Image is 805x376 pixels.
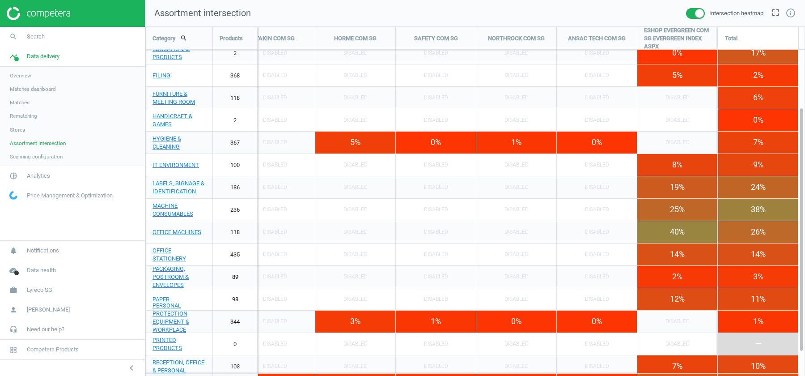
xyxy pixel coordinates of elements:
span: Disabled [424,333,448,355]
div: ESHOP EVERGREEN COM SG EVERGREEN INDEX ASPX [637,27,717,50]
i: notifications [5,242,22,259]
a: 118 [213,87,257,109]
a: 435 [213,244,257,266]
span: Need our help? [27,325,64,333]
div: 6% [718,87,798,109]
span: Disabled [343,266,368,288]
span: Disabled [263,87,287,109]
span: Disabled [585,87,609,109]
span: Disabled [424,42,448,64]
a: 186 [213,176,257,199]
a: PERSONAL PROTECTION EQUIPMENT & WORKPLACE SAFETY [146,311,212,333]
a: 118 [213,221,257,244]
span: Intersection heatmap [709,9,763,17]
span: Disabled [343,64,368,86]
span: Disabled [665,87,690,109]
a: PRINTED PRODUCTS [146,333,212,355]
span: Disabled [504,288,529,310]
img: wGWNvw8QSZomAAAAABJRU5ErkJggg== [9,191,17,200]
div: 2% [637,266,717,288]
button: search [175,30,192,46]
span: Disabled [424,221,448,243]
a: 344 [213,311,257,333]
div: 1% [396,311,476,333]
span: Disabled [665,109,690,131]
i: search [5,28,22,45]
a: OFFICE STATIONERY [146,244,212,266]
div: 0% [396,132,476,154]
div: 19% [637,176,717,198]
span: Disabled [585,199,609,221]
span: Disabled [263,266,287,288]
div: 3% [315,311,395,333]
span: Disabled [424,109,448,131]
i: chevron_left [126,363,137,373]
span: Disabled [263,109,287,131]
span: Price Management & Optimization [27,192,113,200]
div: Total [718,27,798,50]
i: pie_chart_outlined [5,167,22,184]
span: Disabled [504,333,529,355]
span: Disabled [504,64,529,86]
i: person [5,301,22,318]
span: Disabled [504,199,529,221]
a: LABELS, SIGNAGE & IDENTIFICATION [146,176,212,199]
span: Disabled [343,154,368,176]
div: 0% [557,132,637,154]
a: 2 [213,109,257,132]
div: 11% [718,288,798,310]
a: FILING [146,64,212,87]
span: Matches [10,99,30,106]
span: Assortment intersection [154,8,251,18]
span: Disabled [263,199,287,221]
a: 0 [213,333,257,355]
a: OFFICE MACHINES [146,221,212,244]
span: Disabled [263,221,287,243]
span: Disabled [585,333,609,355]
i: work [5,282,22,299]
div: Category [146,27,212,49]
div: 8% [637,154,717,176]
span: Disabled [343,288,368,310]
a: 368 [213,64,257,87]
span: Disabled [424,64,448,86]
span: Disabled [263,311,287,333]
div: NORTHROCK COM SG [476,27,556,50]
div: 0% [718,109,798,131]
span: Disabled [343,87,368,109]
div: 14% [718,244,798,265]
span: Disabled [665,132,690,154]
span: Disabled [585,221,609,243]
span: Disabled [263,244,287,265]
span: Overview [10,72,31,79]
span: Disabled [263,42,287,64]
span: Disabled [343,42,368,64]
span: Disabled [424,288,448,310]
i: info_outline [785,8,796,18]
a: HYGIENE & CLEANING [146,132,212,154]
span: Disabled [424,154,448,176]
span: Disabled [504,109,529,131]
span: Disabled [263,288,287,310]
span: Disabled [585,244,609,265]
span: Disabled [504,87,529,109]
div: YAKIN COM SG [235,27,315,50]
span: Competera Products [27,346,79,354]
span: Disabled [585,154,609,176]
div: 5% [637,64,717,86]
span: Matches dashboard [10,85,56,93]
span: Disabled [585,176,609,198]
div: 7% [718,132,798,154]
div: 0% [557,311,637,333]
div: SAFETY COM SG [396,27,476,50]
div: 24% [718,176,798,198]
span: Disabled [504,244,529,265]
span: Disabled [585,109,609,131]
span: Disabled [424,176,448,198]
img: ajHJNr6hYgQAAAAASUVORK5CYII= [7,7,70,20]
span: Disabled [665,311,690,333]
i: fullscreen [770,7,781,18]
span: Disabled [504,176,529,198]
div: 1% [476,132,556,154]
span: Disabled [343,244,368,265]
